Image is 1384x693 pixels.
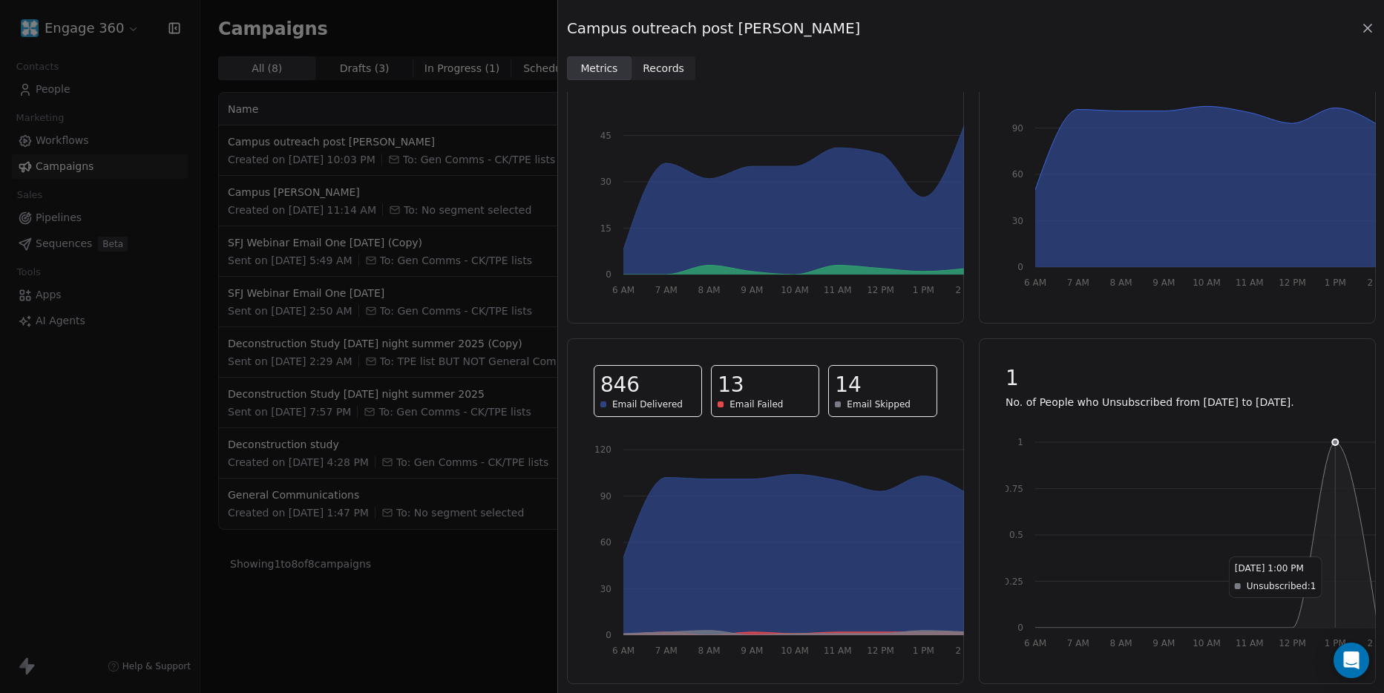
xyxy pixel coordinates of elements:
[606,269,611,280] tspan: 0
[913,646,934,656] tspan: 1 PM
[612,285,634,295] tspan: 6 AM
[867,646,894,656] tspan: 12 PM
[1017,262,1023,272] tspan: 0
[1023,277,1046,288] tspan: 6 AM
[600,372,640,398] span: 846
[655,646,678,656] tspan: 7 AM
[606,630,611,640] tspan: 0
[955,646,977,656] tspan: 2 PM
[913,285,934,295] tspan: 1 PM
[600,177,611,187] tspan: 30
[600,223,611,234] tspan: 15
[594,444,611,455] tspan: 120
[1109,638,1132,648] tspan: 8 AM
[698,285,720,295] tspan: 8 AM
[1109,277,1132,288] tspan: 8 AM
[1152,277,1175,288] tspan: 9 AM
[741,285,763,295] tspan: 9 AM
[1324,638,1345,648] tspan: 1 PM
[600,84,611,94] tspan: 60
[1017,623,1023,633] tspan: 0
[655,285,678,295] tspan: 7 AM
[600,131,611,141] tspan: 45
[1011,216,1023,226] tspan: 30
[1017,437,1023,447] tspan: 1
[698,646,720,656] tspan: 8 AM
[1235,638,1263,648] tspan: 11 AM
[1006,395,1349,410] p: No. of People who Unsubscribed from [DATE] to [DATE].
[1023,638,1046,648] tspan: 6 AM
[567,18,860,39] span: Campus outreach post [PERSON_NAME]
[867,285,894,295] tspan: 12 PM
[781,646,809,656] tspan: 10 AM
[1011,123,1023,134] tspan: 90
[600,491,611,502] tspan: 90
[1003,577,1023,587] tspan: 0.25
[612,646,634,656] tspan: 6 AM
[1235,277,1263,288] tspan: 11 AM
[718,372,744,398] span: 13
[1334,643,1369,678] div: Open Intercom Messenger
[1152,638,1175,648] tspan: 9 AM
[612,398,683,410] span: Email Delivered
[835,372,861,398] span: 14
[955,285,977,295] tspan: 2 PM
[741,646,763,656] tspan: 9 AM
[1066,277,1089,288] tspan: 7 AM
[824,285,852,295] tspan: 11 AM
[600,584,611,594] tspan: 30
[1324,277,1345,288] tspan: 1 PM
[600,537,611,548] tspan: 60
[1193,638,1221,648] tspan: 10 AM
[1011,169,1023,180] tspan: 60
[729,398,783,410] span: Email Failed
[1009,530,1023,540] tspan: 0.5
[824,646,852,656] tspan: 11 AM
[1193,277,1221,288] tspan: 10 AM
[1279,277,1306,288] tspan: 12 PM
[1279,638,1306,648] tspan: 12 PM
[1066,638,1089,648] tspan: 7 AM
[1003,484,1023,494] tspan: 0.75
[781,285,809,295] tspan: 10 AM
[643,61,684,76] span: Records
[1006,365,1019,392] span: 1
[847,398,911,410] span: Email Skipped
